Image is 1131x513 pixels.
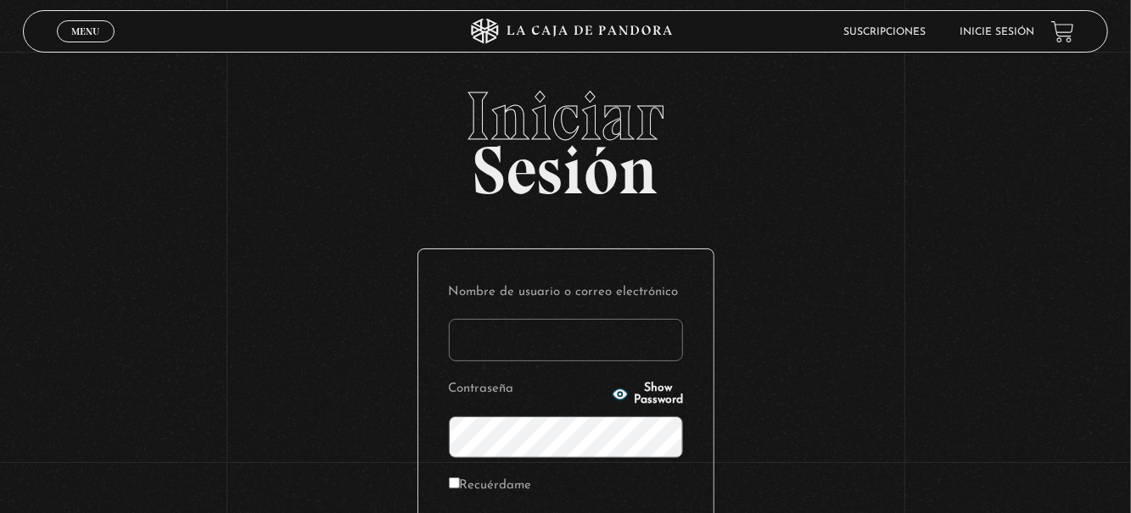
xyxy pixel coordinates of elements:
a: View your shopping cart [1051,20,1074,43]
span: Cerrar [65,41,105,53]
button: Show Password [612,382,683,406]
span: Iniciar [23,82,1109,150]
a: Suscripciones [843,27,926,37]
label: Nombre de usuario o correo electrónico [449,280,683,306]
input: Recuérdame [449,477,460,488]
span: Show Password [634,382,683,406]
label: Recuérdame [449,473,532,499]
label: Contraseña [449,376,607,403]
a: Inicie sesión [960,27,1034,37]
h2: Sesión [23,82,1109,191]
span: Menu [71,26,99,36]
